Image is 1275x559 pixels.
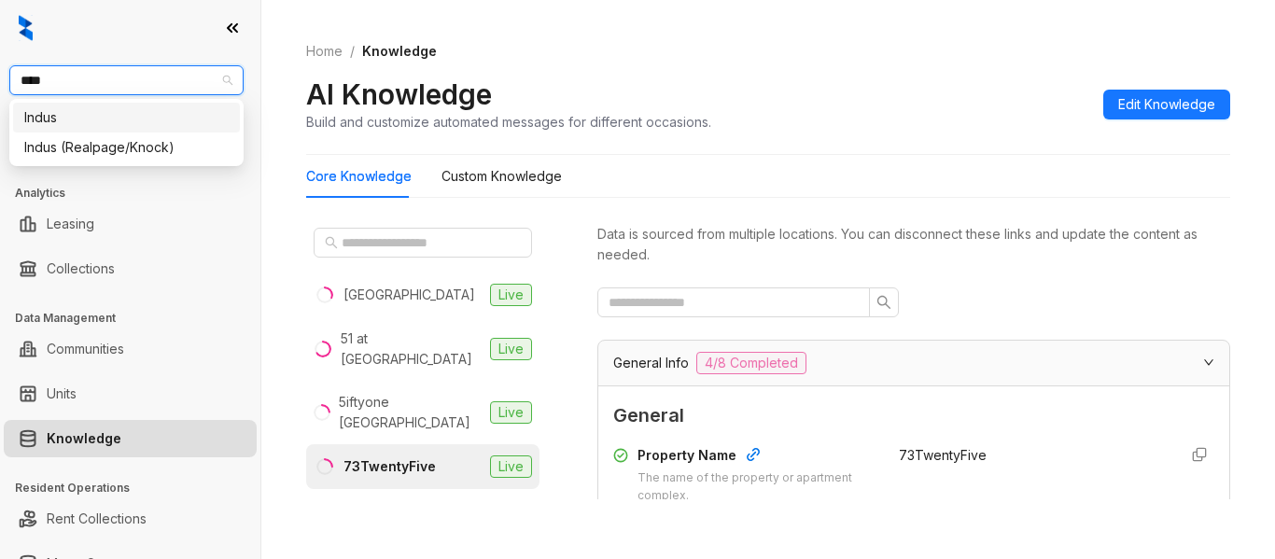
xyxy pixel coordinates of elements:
[876,295,891,310] span: search
[1118,94,1215,115] span: Edit Knowledge
[343,285,475,305] div: [GEOGRAPHIC_DATA]
[490,338,532,360] span: Live
[302,41,346,62] a: Home
[341,328,483,370] div: 51 at [GEOGRAPHIC_DATA]
[47,205,94,243] a: Leasing
[4,420,257,457] li: Knowledge
[306,77,492,112] h2: AI Knowledge
[13,133,240,162] div: Indus (Realpage/Knock)
[490,455,532,478] span: Live
[306,166,412,187] div: Core Knowledge
[4,330,257,368] li: Communities
[4,250,257,287] li: Collections
[613,401,1214,430] span: General
[24,137,229,158] div: Indus (Realpage/Knock)
[47,500,147,538] a: Rent Collections
[4,375,257,412] li: Units
[350,41,355,62] li: /
[13,103,240,133] div: Indus
[306,112,711,132] div: Build and customize automated messages for different occasions.
[490,284,532,306] span: Live
[899,447,987,463] span: 73TwentyFive
[19,15,33,41] img: logo
[47,375,77,412] a: Units
[598,341,1229,385] div: General Info4/8 Completed
[325,236,338,249] span: search
[343,456,436,477] div: 73TwentyFive
[15,185,260,202] h3: Analytics
[637,445,876,469] div: Property Name
[597,224,1230,265] div: Data is sourced from multiple locations. You can disconnect these links and update the content as...
[362,43,437,59] span: Knowledge
[1103,90,1230,119] button: Edit Knowledge
[47,420,121,457] a: Knowledge
[15,480,260,496] h3: Resident Operations
[1203,356,1214,368] span: expanded
[15,310,260,327] h3: Data Management
[339,392,483,433] div: 5iftyone [GEOGRAPHIC_DATA]
[613,353,689,373] span: General Info
[24,107,229,128] div: Indus
[47,250,115,287] a: Collections
[696,352,806,374] span: 4/8 Completed
[4,125,257,162] li: Leads
[490,401,532,424] span: Live
[4,500,257,538] li: Rent Collections
[441,166,562,187] div: Custom Knowledge
[4,205,257,243] li: Leasing
[637,469,876,505] div: The name of the property or apartment complex.
[47,330,124,368] a: Communities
